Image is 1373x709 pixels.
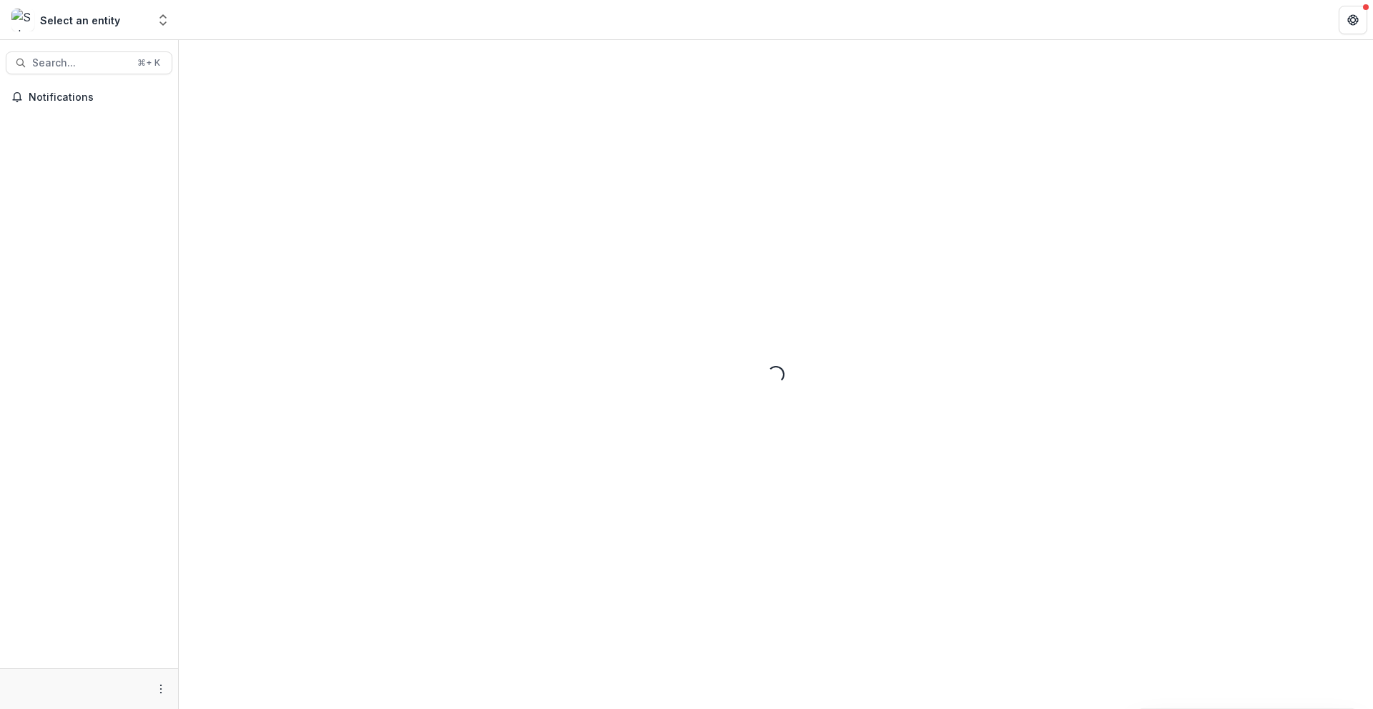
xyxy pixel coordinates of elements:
[1339,6,1367,34] button: Get Help
[153,6,173,34] button: Open entity switcher
[6,51,172,74] button: Search...
[40,13,120,28] div: Select an entity
[32,57,129,69] span: Search...
[29,91,167,104] span: Notifications
[6,86,172,109] button: Notifications
[11,9,34,31] img: Select an entity
[134,55,163,71] div: ⌘ + K
[152,680,169,698] button: More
